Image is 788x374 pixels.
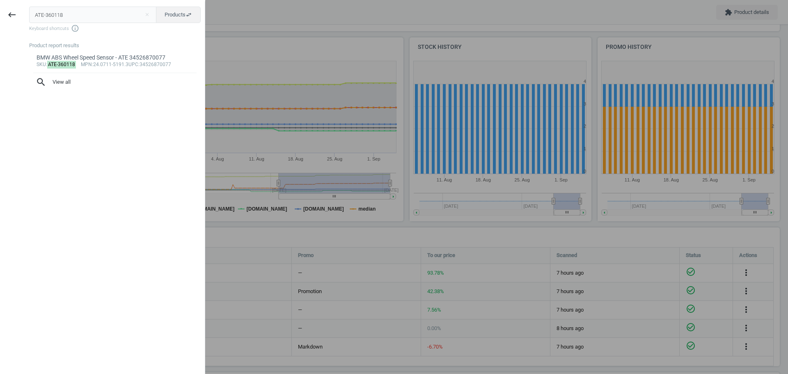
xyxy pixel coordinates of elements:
i: swap_horiz [186,11,192,18]
i: info_outline [71,24,79,32]
i: keyboard_backspace [7,10,17,20]
div: Product report results [29,42,205,49]
input: Enter the SKU or product name [29,7,157,23]
i: search [36,77,46,87]
mark: ATE-360118 [47,61,76,69]
span: Products [165,11,192,18]
button: searchView all [29,73,201,91]
span: upc [128,62,138,67]
span: Keyboard shortcuts [29,24,201,32]
span: sku [37,62,46,67]
div: BMW ABS Wheel Speed Sensor - ATE 34526870077 [37,54,194,62]
span: View all [36,77,194,87]
button: keyboard_backspace [2,5,21,25]
button: Close [141,11,153,18]
div: : :24.0711-5191.3 :34526870077 [37,62,194,68]
span: mpn [81,62,92,67]
button: Productsswap_horiz [156,7,201,23]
